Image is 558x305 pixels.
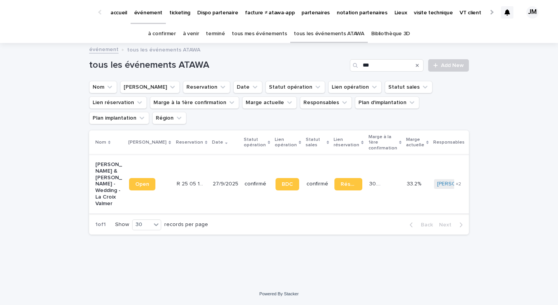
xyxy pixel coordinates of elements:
span: Réservation [341,182,356,187]
a: événement [89,45,119,53]
button: Statut sales [385,81,432,93]
span: BDC [282,182,293,187]
p: Lien opération [275,135,297,150]
h1: tous les événements ATAWA [89,60,347,71]
p: Statut sales [306,135,325,150]
p: Show [115,221,129,228]
button: Région [152,112,186,124]
p: 1 of 1 [89,215,112,234]
p: 30.8 % [369,179,385,187]
p: Nom [95,138,106,147]
p: Marge à la 1ère confirmation [369,133,397,152]
a: Bibliothèque 3D [371,25,410,43]
button: Plan implantation [89,112,149,124]
p: Date [212,138,223,147]
p: tous les événements ATAWA [127,45,200,53]
a: [PERSON_NAME] [437,181,479,187]
button: Lien Stacker [120,81,180,93]
button: Marge actuelle [242,96,297,109]
button: Date [233,81,262,93]
p: Responsables [433,138,465,147]
button: Statut opération [265,81,325,93]
p: 27/9/2025 [213,181,238,187]
p: [PERSON_NAME] [128,138,167,147]
p: 33.2% [407,179,423,187]
p: Statut opération [244,135,266,150]
button: Next [436,221,469,228]
p: [PERSON_NAME] & [PERSON_NAME] - Wedding - La Croix Valmer [95,161,123,207]
a: terminé [206,25,225,43]
a: tous les événements ATAWA [294,25,364,43]
a: à venir [183,25,199,43]
p: Reservation [176,138,203,147]
a: à confirmer [148,25,176,43]
button: Lien opération [328,81,382,93]
div: JM [526,6,539,19]
a: tous mes événements [232,25,287,43]
span: Open [135,182,149,187]
button: Plan d'implantation [355,96,419,109]
button: Lien réservation [89,96,147,109]
span: Back [416,222,433,228]
button: Nom [89,81,117,93]
button: Reservation [183,81,230,93]
p: Lien réservation [334,135,359,150]
p: confirmé [245,181,269,187]
span: + 2 [456,182,461,187]
span: Next [439,222,456,228]
button: Responsables [300,96,352,109]
p: Marge actuelle [406,135,424,150]
a: Add New [428,59,469,72]
img: Ls34BcGeRexTGTNfXpUC [15,5,91,20]
a: Réservation [334,178,362,190]
button: Back [403,221,436,228]
button: Marge à la 1ère confirmation [150,96,239,109]
a: BDC [276,178,299,190]
a: Powered By Stacker [259,291,298,296]
a: Open [129,178,155,190]
p: confirmé [307,181,328,187]
p: R 25 05 1506 [177,179,206,187]
div: 30 [133,221,151,229]
p: records per page [164,221,208,228]
input: Search [350,59,424,72]
span: Add New [441,63,464,68]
